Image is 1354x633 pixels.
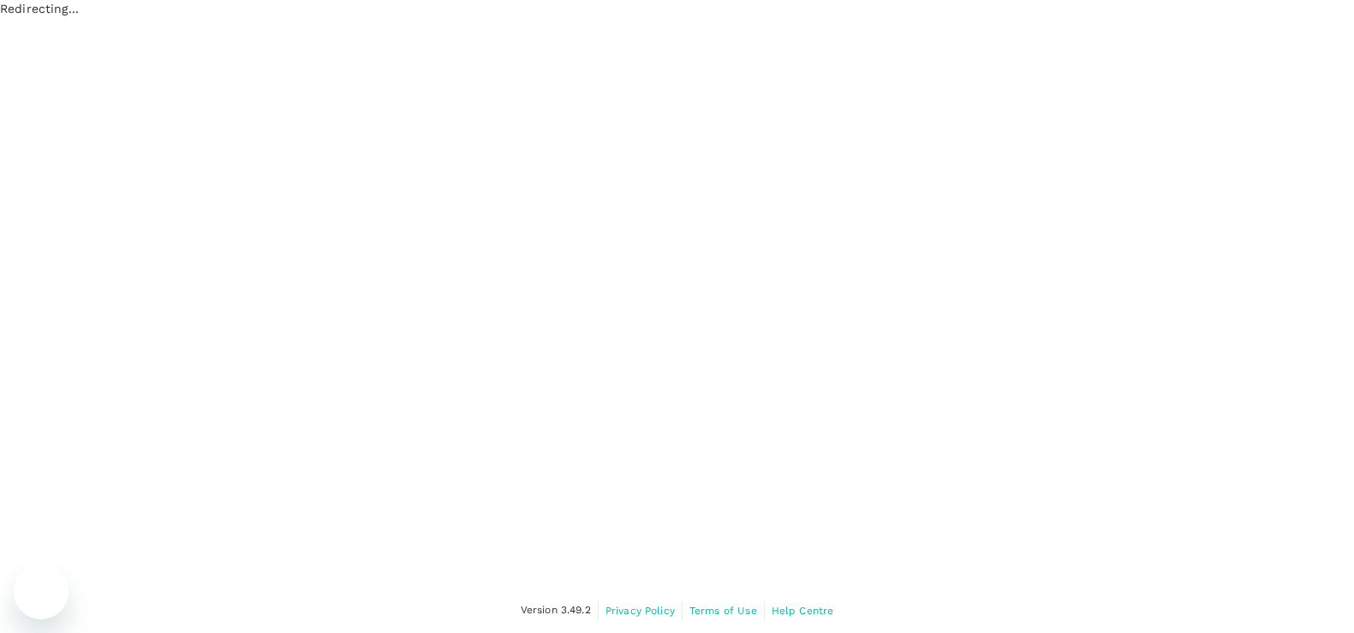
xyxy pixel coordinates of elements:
[772,605,834,617] span: Help Centre
[605,605,675,617] span: Privacy Policy
[689,605,757,617] span: Terms of Use
[772,601,834,620] a: Help Centre
[605,601,675,620] a: Privacy Policy
[14,564,69,619] iframe: Button to launch messaging window
[689,601,757,620] a: Terms of Use
[521,602,591,619] span: Version 3.49.2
